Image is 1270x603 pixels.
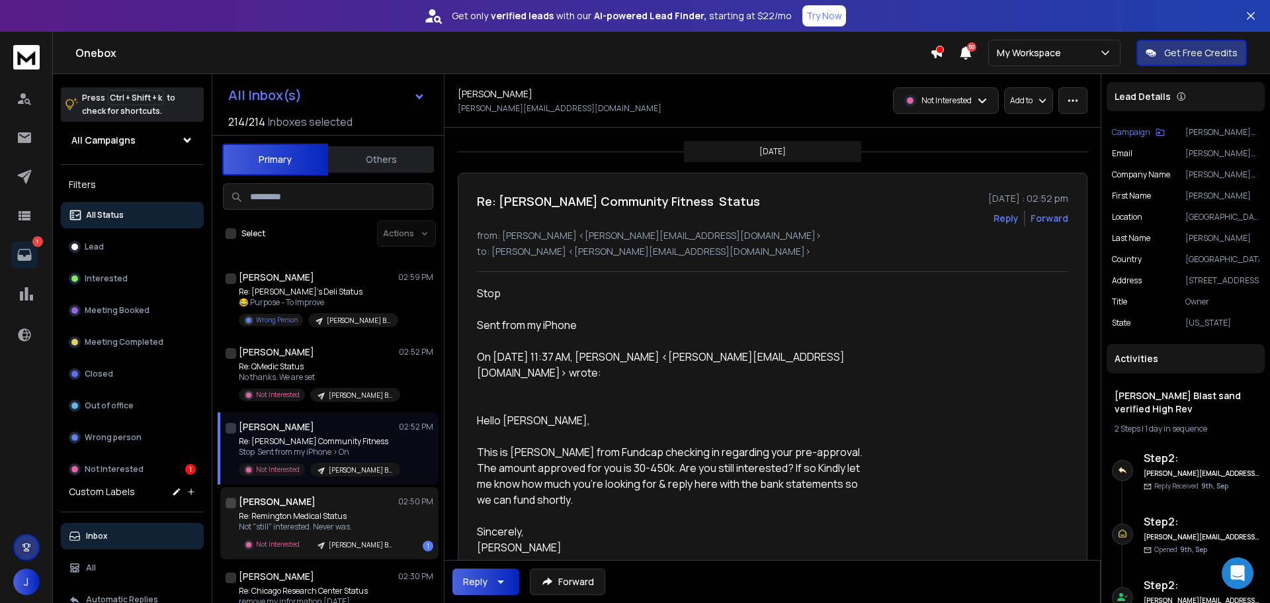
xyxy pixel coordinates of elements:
p: Campaign [1112,127,1150,138]
p: from: [PERSON_NAME] <[PERSON_NAME][EMAIL_ADDRESS][DOMAIN_NAME]> [477,229,1068,242]
div: Open Intercom Messenger [1222,557,1253,589]
button: J [13,569,40,595]
button: Forward [530,569,605,595]
p: [GEOGRAPHIC_DATA] [1185,254,1259,265]
p: [US_STATE] [1185,318,1259,328]
h1: Onebox [75,45,930,61]
button: All Campaigns [61,127,204,154]
p: Wrong person [85,432,142,443]
h3: Filters [61,175,204,194]
button: Reply [452,569,519,595]
button: Not Interested1 [61,456,204,483]
p: Meeting Completed [85,337,163,348]
button: Try Now [802,5,846,26]
p: Not Interested [256,390,300,400]
p: Last Name [1112,233,1150,244]
span: 50 [967,42,976,52]
div: Activities [1107,344,1265,373]
span: 9th, Sep [1201,481,1228,490]
img: logo [13,45,40,70]
p: Meeting Booked [85,305,149,316]
p: Closed [85,369,113,379]
p: [STREET_ADDRESS] [1185,275,1259,286]
p: Reply Received [1154,481,1228,491]
div: | [1115,424,1257,434]
h6: Step 2 : [1144,577,1259,593]
a: 1 [11,242,38,268]
p: title [1112,297,1127,307]
p: Not Interested [256,539,300,549]
p: Inbox [86,531,108,541]
button: All Inbox(s) [218,82,436,109]
h1: [PERSON_NAME] [239,420,314,434]
div: Sincerely, [477,524,863,539]
strong: AI-powered Lead Finder, [594,9,706,23]
div: This is [PERSON_NAME] from Fundcap checking in regarding your pre-approval. The amount approved f... [477,444,863,508]
p: [PERSON_NAME][EMAIL_ADDRESS][DOMAIN_NAME] [1185,148,1259,159]
p: [PERSON_NAME] Blast sand verified High Rev [1185,127,1259,138]
button: Lead [61,234,204,260]
p: [PERSON_NAME] [1185,191,1259,201]
p: Company Name [1112,169,1170,180]
h1: [PERSON_NAME] [239,271,314,284]
button: Meeting Booked [61,297,204,324]
p: [PERSON_NAME] Blast sand verified High Rev [329,391,392,400]
blockquote: On [DATE] 11:37 AM, [PERSON_NAME] <[PERSON_NAME][EMAIL_ADDRESS][DOMAIN_NAME]> wrote: [477,349,863,396]
button: Inbox [61,523,204,549]
span: 1 day in sequence [1145,423,1207,434]
p: [PERSON_NAME] Community Fitness [1185,169,1259,180]
p: Not Interested [921,95,972,106]
p: Stop Sent from my iPhone > On [239,447,398,457]
p: Get only with our starting at $22/mo [452,9,792,23]
h1: [PERSON_NAME] [458,87,532,101]
p: Lead [85,242,104,252]
p: Email [1112,148,1132,159]
button: All Status [61,202,204,228]
div: Hello [PERSON_NAME], [477,412,863,428]
p: Re: Remington Medical Status [239,511,398,522]
span: Ctrl + Shift + k [108,90,164,105]
p: 02:59 PM [398,272,433,283]
p: [GEOGRAPHIC_DATA], [US_STATE], [GEOGRAPHIC_DATA] [1185,212,1259,222]
p: address [1112,275,1142,286]
p: Not Interested [256,465,300,475]
button: Primary [222,144,328,175]
button: Campaign [1112,127,1165,138]
button: Get Free Credits [1136,40,1247,66]
strong: verified leads [491,9,554,23]
p: Press to check for shortcuts. [82,91,175,118]
p: 02:52 PM [399,422,433,432]
div: 1 [185,464,196,475]
h1: [PERSON_NAME] [239,346,314,359]
div: Reply [463,575,487,588]
div: [PERSON_NAME] [477,539,863,555]
p: Re: Chicago Research Center Status [239,586,398,596]
h1: [PERSON_NAME] [239,570,314,583]
span: 214 / 214 [228,114,265,130]
p: Not Interested [85,464,144,475]
button: Reply [994,212,1019,225]
p: Wrong Person [256,315,298,325]
span: 2 Steps [1115,423,1140,434]
p: [PERSON_NAME] Blast sand verified High Rev [329,540,392,550]
p: to: [PERSON_NAME] <[PERSON_NAME][EMAIL_ADDRESS][DOMAIN_NAME]> [477,245,1068,258]
h3: Custom Labels [69,485,135,498]
p: 02:30 PM [398,571,433,582]
button: Out of office [61,393,204,419]
p: Try Now [806,9,842,23]
p: [PERSON_NAME] Blast sand verified High Rev [329,465,392,475]
p: Opened [1154,545,1207,555]
p: Re: [PERSON_NAME]'s Deli Status [239,287,398,297]
p: Interested [85,273,128,284]
p: Lead Details [1115,90,1171,103]
p: Re: QMedic Status [239,361,398,372]
button: Meeting Completed [61,329,204,355]
p: [DATE] [759,146,786,157]
p: Owner [1185,297,1259,307]
p: First Name [1112,191,1151,201]
p: Add to [1010,95,1033,106]
p: location [1112,212,1142,222]
p: state [1112,318,1130,328]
